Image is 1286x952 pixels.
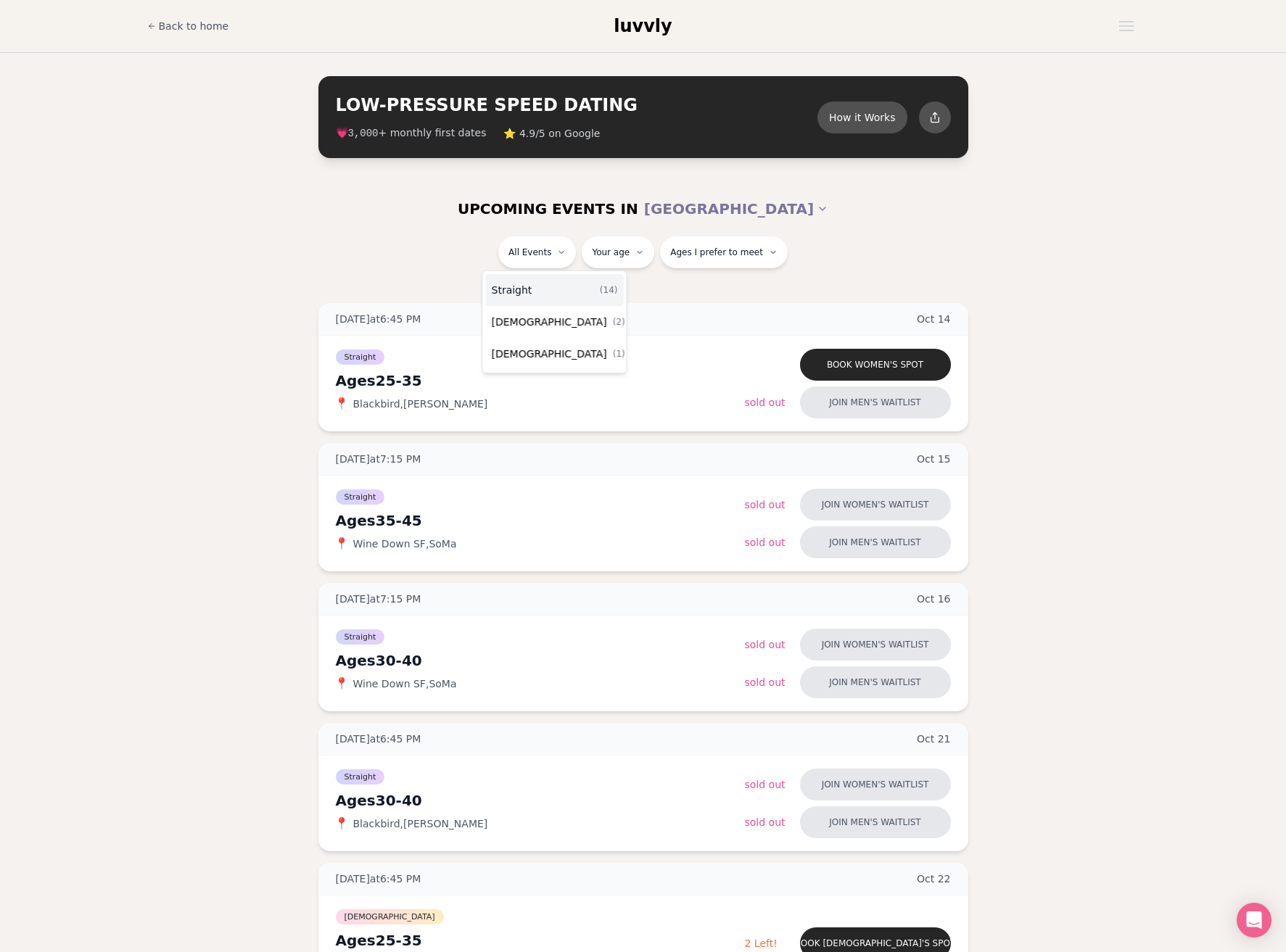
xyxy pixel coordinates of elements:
span: Straight [492,283,532,297]
span: ( 14 ) [600,284,618,296]
span: [DEMOGRAPHIC_DATA] [492,347,607,361]
span: ( 1 ) [613,348,625,360]
span: [DEMOGRAPHIC_DATA] [492,315,607,329]
span: ( 2 ) [613,316,625,328]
